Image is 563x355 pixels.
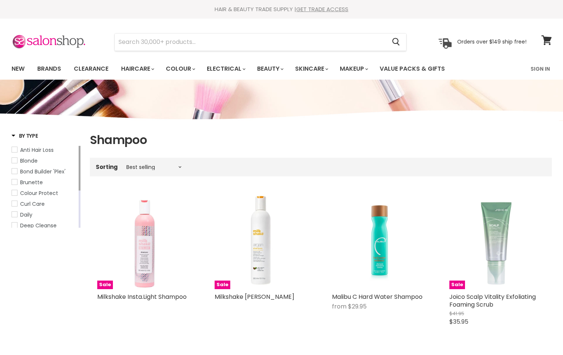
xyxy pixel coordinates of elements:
span: Anti Hair Loss [20,146,54,154]
label: Sorting [96,164,118,170]
a: Curl Care [12,200,77,208]
a: Colour Protect [12,189,77,197]
span: Daily [20,211,32,218]
span: $29.95 [348,302,367,311]
img: Milkshake Insta.Light Shampoo [97,194,192,289]
span: Sale [215,281,230,289]
a: Malibu C Hard Water Shampoo [332,194,427,289]
span: $35.95 [449,317,468,326]
a: Milkshake Insta.Light ShampooSale [97,194,192,289]
span: Deep Cleanse [20,222,57,229]
ul: Main menu [6,58,488,80]
a: Daily [12,211,77,219]
a: Beauty [252,61,288,77]
a: Milkshake [PERSON_NAME] [215,292,294,301]
h3: By Type [12,132,38,140]
span: Sale [449,281,465,289]
a: Milkshake Argan ShampooSale [215,194,310,289]
p: Orders over $149 ship free! [457,38,526,45]
a: Sign In [526,61,554,77]
a: Electrical [201,61,250,77]
img: Joico Scalp Vitality Exfoliating Foaming Scrub [449,194,544,289]
a: Colour [160,61,200,77]
a: Anti Hair Loss [12,146,77,154]
a: GET TRADE ACCESS [296,5,348,13]
span: Bond Builder 'Plex' [20,168,66,175]
h1: Shampoo [90,132,552,148]
a: Clearance [68,61,114,77]
a: Joico Scalp Vitality Exfoliating Foaming ScrubSale [449,194,544,289]
img: Malibu C Hard Water Shampoo [351,194,407,289]
a: Brands [32,61,67,77]
a: Makeup [334,61,373,77]
a: Deep Cleanse [12,221,77,230]
img: Milkshake Argan Shampoo [215,194,310,289]
span: from [332,302,347,311]
button: Search [386,33,406,51]
nav: Main [2,58,561,80]
a: Joico Scalp Vitality Exfoliating Foaming Scrub [449,292,536,309]
a: Value Packs & Gifts [374,61,450,77]
div: HAIR & BEAUTY TRADE SUPPLY | [2,6,561,13]
a: Blonde [12,157,77,165]
a: Bond Builder 'Plex' [12,167,77,176]
a: Haircare [116,61,159,77]
span: Blonde [20,157,38,164]
span: Sale [97,281,113,289]
form: Product [114,33,407,51]
span: $41.95 [449,310,464,317]
a: Brunette [12,178,77,186]
span: Colour Protect [20,189,58,197]
a: Skincare [290,61,333,77]
span: Brunette [20,179,43,186]
a: Malibu C Hard Water Shampoo [332,292,423,301]
input: Search [115,33,386,51]
a: Milkshake Insta.Light Shampoo [97,292,187,301]
span: Curl Care [20,200,45,208]
a: New [6,61,30,77]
